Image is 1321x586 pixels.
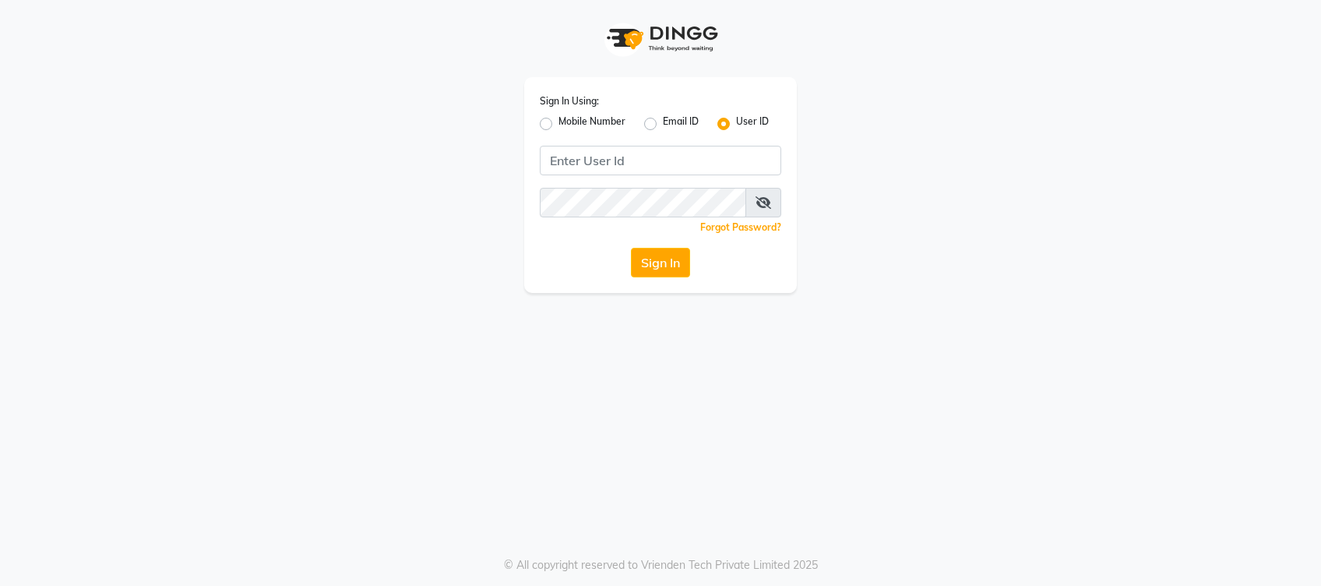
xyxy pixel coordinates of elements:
label: Sign In Using: [540,94,599,108]
label: Email ID [663,115,699,133]
a: Forgot Password? [700,221,781,233]
input: Username [540,146,781,175]
input: Username [540,188,746,217]
button: Sign In [631,248,690,277]
label: User ID [736,115,769,133]
label: Mobile Number [558,115,625,133]
img: logo1.svg [598,16,723,62]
